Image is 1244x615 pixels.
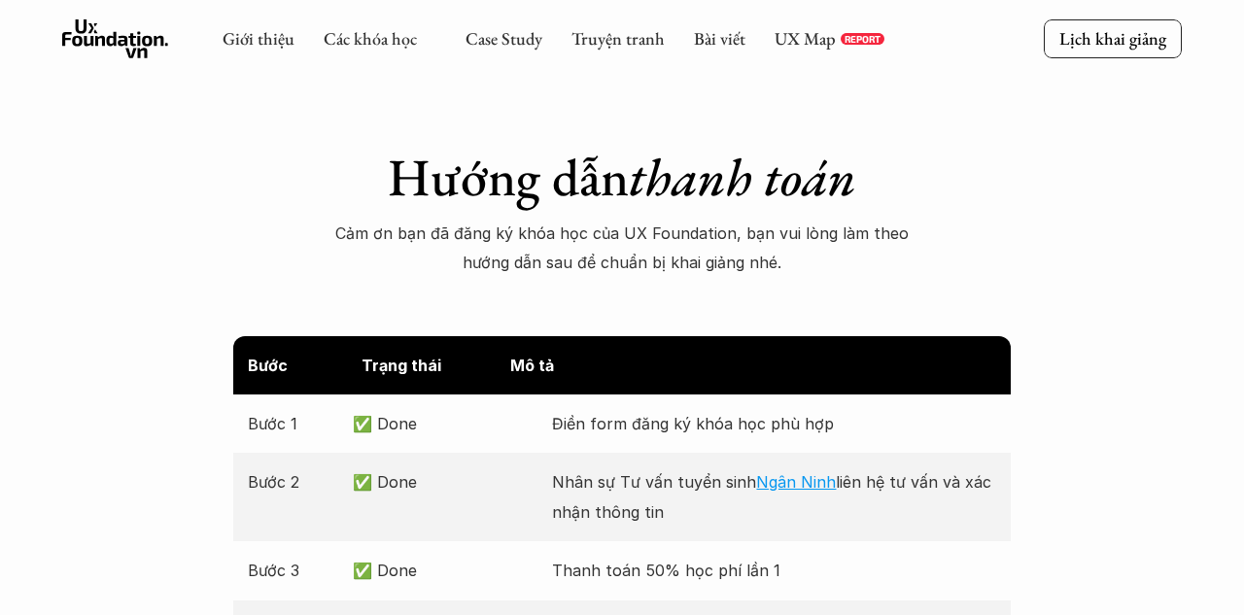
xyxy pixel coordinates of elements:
a: Case Study [466,27,542,50]
p: Thanh toán 50% học phí lần 1 [552,556,996,585]
a: Giới thiệu [223,27,294,50]
a: Ngân Ninh [756,472,836,492]
a: UX Map [775,27,836,50]
em: thanh toán [629,143,856,211]
a: Truyện tranh [571,27,665,50]
strong: Mô tả [510,356,554,375]
p: ✅ Done [353,409,543,438]
a: Các khóa học [324,27,417,50]
strong: Trạng thái [362,356,441,375]
p: REPORT [845,33,881,45]
p: ✅ Done [353,467,543,496]
strong: Bước [248,356,288,375]
a: REPORT [841,33,884,45]
a: Bài viết [694,27,745,50]
p: Bước 3 [248,556,343,585]
p: Lịch khai giảng [1059,27,1166,50]
a: Lịch khai giảng [1044,19,1182,57]
p: Bước 1 [248,409,343,438]
p: ✅ Done [353,556,543,585]
p: Điền form đăng ký khóa học phù hợp [552,409,996,438]
h1: Hướng dẫn [388,146,856,209]
p: Bước 2 [248,467,343,496]
p: Cảm ơn bạn đã đăng ký khóa học của UX Foundation, bạn vui lòng làm theo hướng dẫn sau để chuẩn bị... [330,219,914,278]
p: Nhân sự Tư vấn tuyển sinh liên hệ tư vấn và xác nhận thông tin [552,467,996,527]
